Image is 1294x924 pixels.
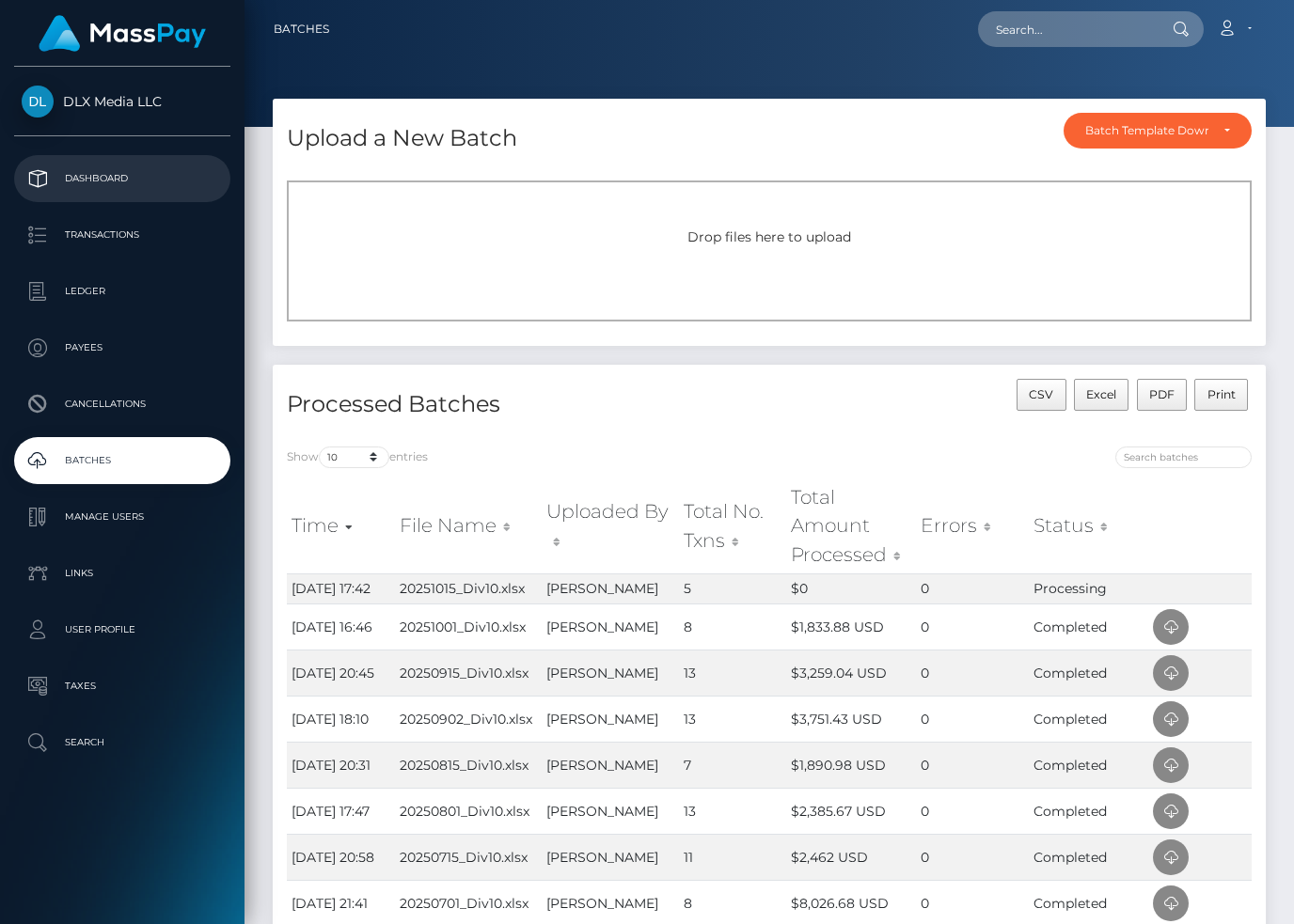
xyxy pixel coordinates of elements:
p: User Profile [22,616,223,644]
td: 0 [916,603,1029,650]
span: Print [1207,387,1236,401]
a: Search [14,719,230,766]
td: [PERSON_NAME] [542,742,679,788]
h4: Upload a New Batch [287,122,517,155]
a: User Profile [14,606,230,653]
span: Drop files here to upload [687,228,851,245]
td: $1,890.98 USD [786,742,916,788]
td: $2,385.67 USD [786,788,916,834]
td: 7 [679,742,786,788]
td: [PERSON_NAME] [542,573,679,603]
td: Completed [1029,834,1149,880]
th: Errors: activate to sort column ascending [916,478,1029,573]
td: 20250915_Div10.xlsx [395,650,542,696]
input: Search... [978,11,1155,47]
td: [PERSON_NAME] [542,603,679,650]
td: [PERSON_NAME] [542,696,679,742]
td: [DATE] 16:46 [287,603,395,650]
th: Total No. Txns: activate to sort column ascending [679,478,786,573]
td: 13 [679,788,786,834]
button: Batch Template Download [1064,113,1252,149]
td: [DATE] 20:58 [287,834,395,880]
span: Excel [1086,387,1116,401]
td: Completed [1029,788,1149,834]
td: [DATE] 17:47 [287,788,395,834]
td: Completed [1029,603,1149,650]
a: Batches [14,437,230,484]
a: Manage Users [14,493,230,540]
td: 20251001_Div10.xlsx [395,603,542,650]
a: Transactions [14,211,230,258]
button: CSV [1017,379,1066,411]
td: 5 [679,573,786,603]
button: PDF [1137,379,1188,411]
td: 20251015_Div10.xlsx [395,573,542,603]
td: Completed [1029,742,1149,788]
p: Dashboard [22,164,223,193]
th: Uploaded By: activate to sort column ascending [542,478,679,573]
a: Taxes [14,663,230,710]
p: Ledger [22,277,223,305]
td: [DATE] 20:31 [287,742,395,788]
input: Search batches [1115,446,1252,468]
p: Batches [22,446,223,475]
td: [DATE] 20:45 [287,650,395,696]
td: 0 [916,834,1029,880]
td: Processing [1029,573,1149,603]
button: Print [1194,379,1248,411]
td: 20250815_Div10.xlsx [395,742,542,788]
td: [PERSON_NAME] [542,650,679,696]
td: 0 [916,696,1029,742]
td: 20250801_Div10.xlsx [395,788,542,834]
span: PDF [1149,387,1175,401]
p: Links [22,559,223,587]
td: $2,462 USD [786,834,916,880]
td: $0 [786,573,916,603]
td: 8 [679,603,786,650]
td: 0 [916,573,1029,603]
p: Manage Users [22,503,223,531]
td: 0 [916,742,1029,788]
td: [PERSON_NAME] [542,834,679,880]
td: 13 [679,650,786,696]
a: Links [14,550,230,597]
td: [DATE] 17:42 [287,573,395,603]
p: Transactions [22,221,223,249]
p: Taxes [22,672,223,700]
a: Dashboard [14,155,230,202]
p: Payees [22,334,223,362]
img: DLX Media LLC [22,86,54,117]
th: Total Amount Processed: activate to sort column ascending [786,478,916,573]
td: [DATE] 18:10 [287,696,395,742]
th: Status: activate to sort column ascending [1029,478,1149,573]
td: Completed [1029,696,1149,742]
td: $3,751.43 USD [786,696,916,742]
span: DLX Media LLC [14,93,230,110]
td: $1,833.88 USD [786,603,916,650]
a: Ledger [14,268,230,315]
div: Batch Template Download [1085,123,1208,138]
td: [PERSON_NAME] [542,788,679,834]
span: CSV [1029,387,1053,401]
a: Batches [274,9,329,49]
td: 11 [679,834,786,880]
td: 0 [916,788,1029,834]
td: $3,259.04 USD [786,650,916,696]
td: Completed [1029,650,1149,696]
img: MassPay Logo [39,15,206,52]
h4: Processed Batches [287,388,755,421]
th: Time: activate to sort column ascending [287,478,395,573]
a: Cancellations [14,381,230,428]
td: 0 [916,650,1029,696]
button: Excel [1074,379,1129,411]
a: Payees [14,324,230,371]
td: 20250902_Div10.xlsx [395,696,542,742]
label: Show entries [287,446,428,468]
td: 13 [679,696,786,742]
p: Search [22,728,223,757]
p: Cancellations [22,390,223,418]
select: Showentries [319,446,389,468]
td: 20250715_Div10.xlsx [395,834,542,880]
th: File Name: activate to sort column ascending [395,478,542,573]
